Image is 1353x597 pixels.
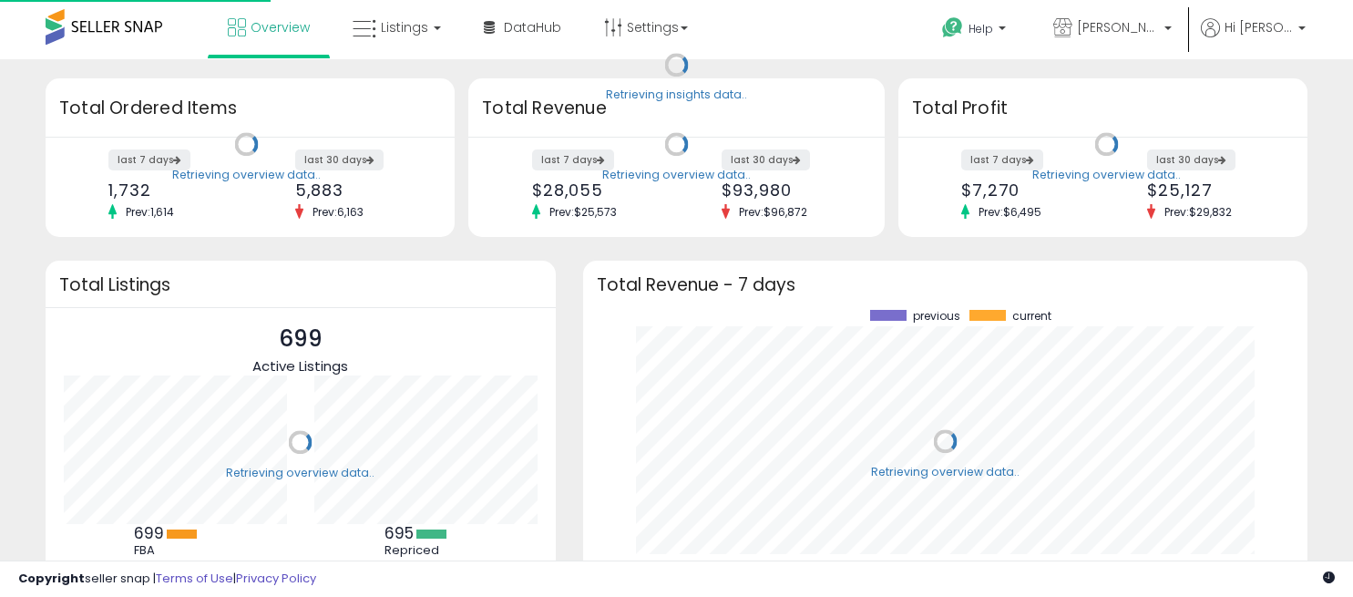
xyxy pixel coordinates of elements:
span: Hi [PERSON_NAME] [1225,18,1293,36]
a: Help [928,3,1024,59]
span: [PERSON_NAME] LLC [1077,18,1159,36]
div: Retrieving overview data.. [1032,167,1181,183]
i: Get Help [941,16,964,39]
div: Retrieving overview data.. [226,465,374,481]
span: DataHub [504,18,561,36]
a: Hi [PERSON_NAME] [1201,18,1306,59]
strong: Copyright [18,570,85,587]
div: seller snap | | [18,571,316,588]
span: Overview [251,18,310,36]
span: Help [969,21,993,36]
div: Retrieving overview data.. [602,167,751,183]
span: Listings [381,18,428,36]
div: Retrieving overview data.. [172,167,321,183]
div: Retrieving overview data.. [871,464,1020,480]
